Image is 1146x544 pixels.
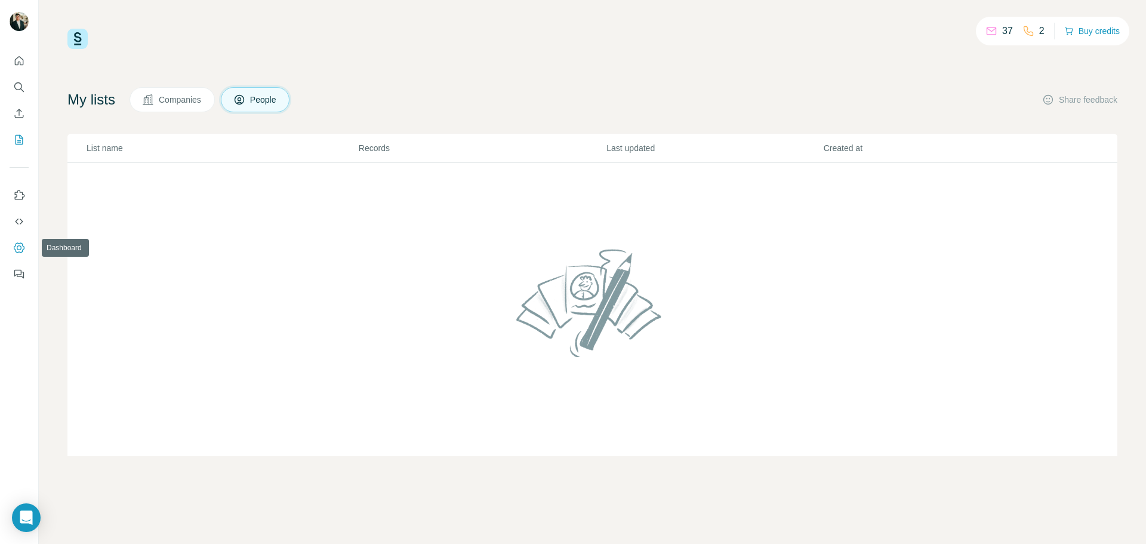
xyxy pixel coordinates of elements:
button: Dashboard [10,237,29,259]
p: Records [359,142,605,154]
button: Feedback [10,263,29,285]
button: Buy credits [1064,23,1120,39]
img: No lists found [512,239,674,367]
span: People [250,94,278,106]
button: Search [10,76,29,98]
h4: My lists [67,90,115,109]
button: Quick start [10,50,29,72]
button: Use Surfe API [10,211,29,232]
p: List name [87,142,358,154]
p: 37 [1002,24,1013,38]
div: Open Intercom Messenger [12,503,41,532]
img: Surfe Logo [67,29,88,49]
button: Enrich CSV [10,103,29,124]
p: Last updated [606,142,822,154]
img: Avatar [10,12,29,31]
p: 2 [1039,24,1045,38]
span: Companies [159,94,202,106]
button: Share feedback [1042,94,1117,106]
button: Use Surfe on LinkedIn [10,185,29,206]
button: My lists [10,129,29,150]
p: Created at [824,142,1039,154]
